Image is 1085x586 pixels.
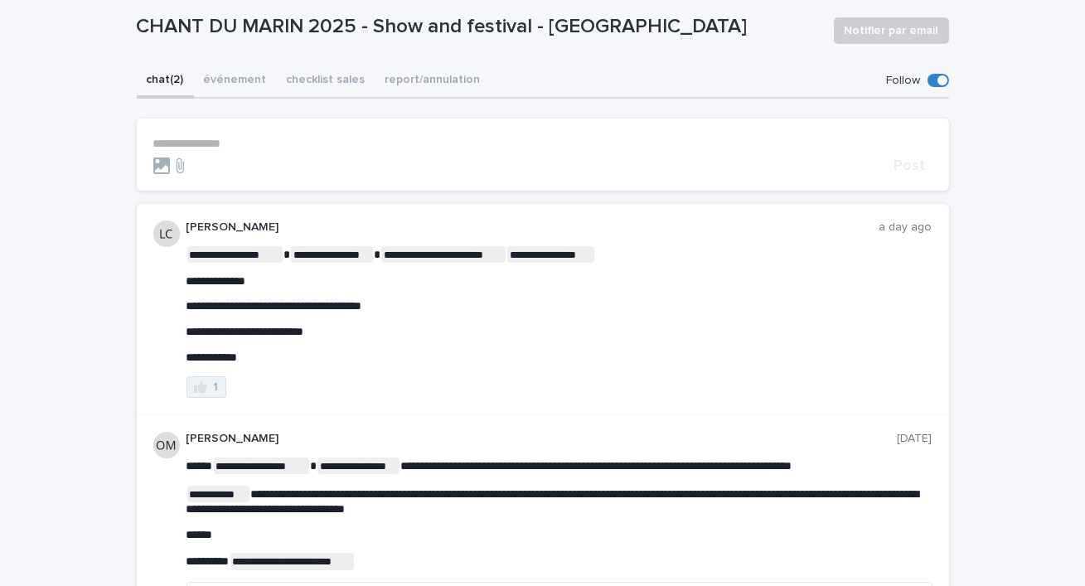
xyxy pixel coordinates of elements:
[214,381,219,393] div: 1
[888,158,932,173] button: Post
[898,432,932,446] p: [DATE]
[277,64,375,99] button: checklist sales
[186,220,879,235] p: [PERSON_NAME]
[834,17,949,44] button: Notifier par email
[879,220,932,235] p: a day ago
[137,15,821,39] p: CHANT DU MARIN 2025 - Show and festival - [GEOGRAPHIC_DATA]
[194,64,277,99] button: événement
[887,74,921,88] p: Follow
[894,158,926,173] span: Post
[186,432,898,446] p: [PERSON_NAME]
[186,376,226,398] button: 1
[375,64,491,99] button: report/annulation
[137,64,194,99] button: chat (2)
[845,22,938,39] span: Notifier par email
